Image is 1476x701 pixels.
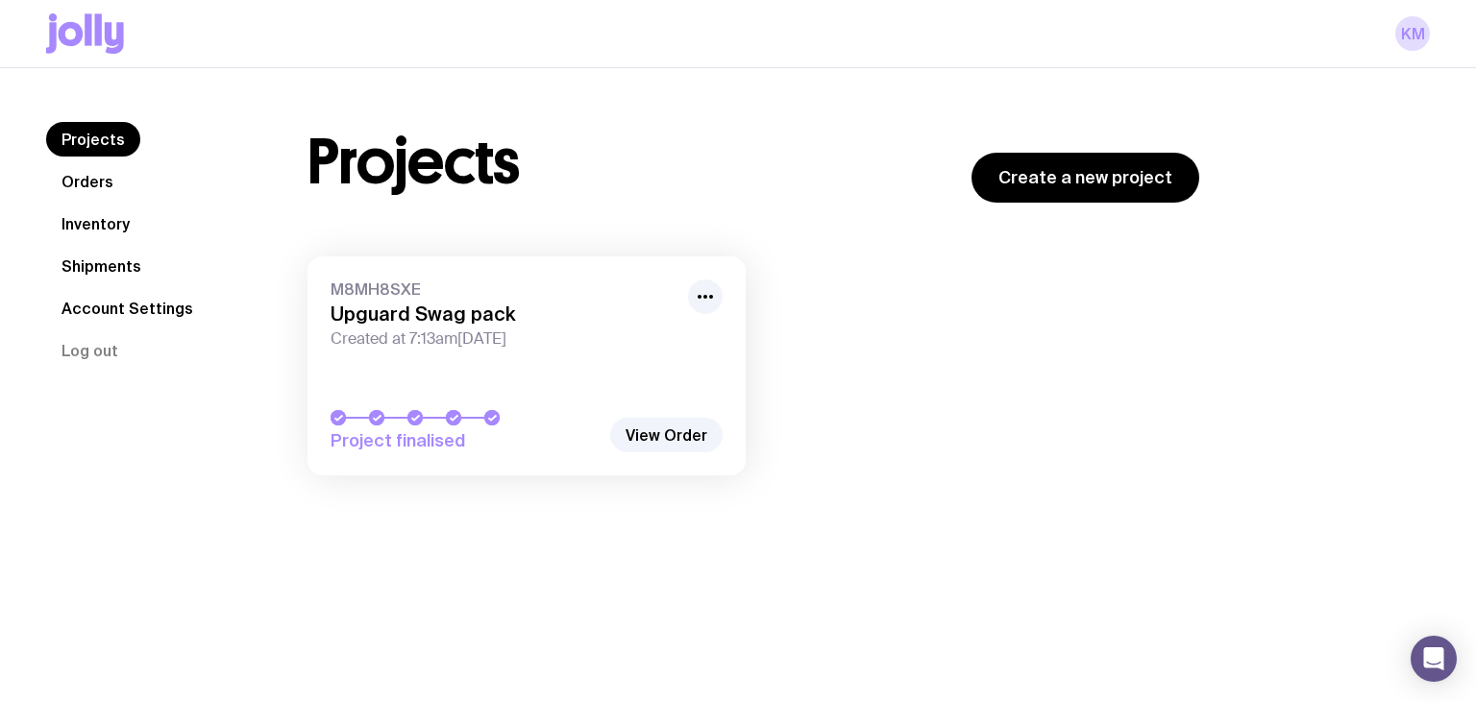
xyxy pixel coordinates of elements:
a: Create a new project [972,153,1199,203]
button: Log out [46,333,134,368]
h1: Projects [307,132,520,193]
div: Open Intercom Messenger [1411,636,1457,682]
a: KM [1395,16,1430,51]
a: Account Settings [46,291,209,326]
span: Created at 7:13am[DATE] [331,329,676,349]
a: Orders [46,164,129,199]
span: Project finalised [331,429,600,452]
span: M8MH8SXE [331,279,676,299]
h3: Upguard Swag pack [331,302,676,326]
a: Shipments [46,249,157,283]
a: M8MH8SXEUpguard Swag packCreated at 7:13am[DATE]Project finalised [307,256,746,475]
a: Projects [46,122,140,157]
a: Inventory [46,206,145,241]
a: View Order [610,418,723,452]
